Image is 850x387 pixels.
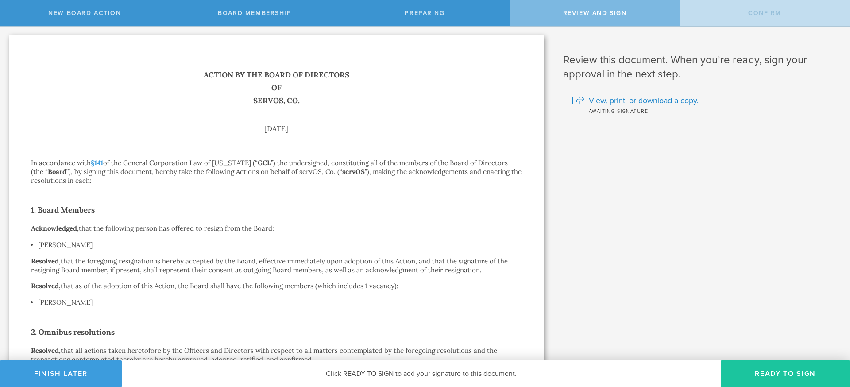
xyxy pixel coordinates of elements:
strong: Acknowledged, [31,224,79,232]
strong: Board [48,167,66,176]
strong: Resolved, [31,282,61,290]
h1: Action by the Board of Directors of servOS, Co. [31,69,522,107]
span: View, print, or download a copy. [589,95,699,106]
p: that as of the adoption of this Action, the Board shall have the following members (which include... [31,282,522,290]
p: that all actions taken heretofore by the Officers and Directors with respect to all matters conte... [31,346,522,364]
h1: Review this document. When you’re ready, sign your approval in the next step. [563,53,837,81]
span: Review and Sign [563,9,627,17]
h2: 2. Omnibus resolutions [31,325,522,339]
span: Confirm [748,9,781,17]
button: Ready to Sign [721,360,850,387]
p: that the following person has offered to resign from the Board: [31,224,522,233]
p: In accordance with of the General Corporation Law of [US_STATE] (“ ”) the undersigned, constituti... [31,159,522,185]
strong: servOS [342,167,365,176]
li: [PERSON_NAME] [38,298,522,307]
p: that the foregoing resignation is hereby accepted by the Board, effective immediately upon adopti... [31,257,522,275]
a: §141 [91,159,103,167]
span: Preparing [405,9,444,17]
div: Awaiting signature [572,106,837,115]
span: Board Membership [218,9,291,17]
h2: 1. Board Members [31,203,522,217]
span: Click READY TO SIGN to add your signature to this document. [326,369,517,378]
strong: Resolved, [31,257,61,265]
div: [DATE] [31,125,522,132]
strong: GCL [258,159,271,167]
span: New Board Action [48,9,121,17]
strong: Resolved, [31,346,61,355]
li: [PERSON_NAME] [38,240,522,250]
iframe: Chat Widget [806,318,850,360]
